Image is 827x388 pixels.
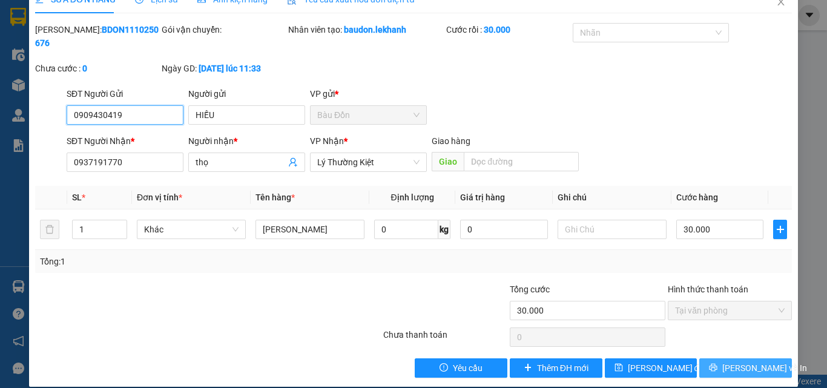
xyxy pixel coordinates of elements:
input: Dọc đường [464,152,579,171]
button: plusThêm ĐH mới [510,358,602,378]
b: 0 [82,64,87,73]
button: save[PERSON_NAME] đổi [605,358,697,378]
span: Tổng cước [510,284,550,294]
div: Nhân viên tạo: [288,23,444,36]
span: save [614,363,623,373]
div: LONG [116,39,213,54]
span: exclamation-circle [440,363,448,373]
span: SL [72,192,82,202]
span: Cước hàng [676,192,718,202]
span: Giá trị hàng [460,192,505,202]
span: Khác [144,220,239,238]
div: Chưa thanh toán [382,328,509,349]
span: user-add [288,157,298,167]
input: Ghi Chú [558,220,667,239]
span: Nhận: [116,12,145,24]
div: VP gửi [310,87,427,100]
span: Định lượng [390,192,433,202]
span: Yêu cầu [453,361,483,375]
b: 30.000 [484,25,510,35]
div: Cước rồi : [446,23,570,36]
span: Đơn vị tính [137,192,182,202]
input: VD: Bàn, Ghế [255,220,364,239]
span: plus [524,363,532,373]
div: Bàu Đồn [10,10,107,25]
div: Ngày GD: [162,62,286,75]
div: Chưa cước : [35,62,159,75]
span: Lý Thường Kiệt [317,153,420,171]
div: Gói vận chuyển: [162,23,286,36]
span: [PERSON_NAME] đổi [628,361,706,375]
button: delete [40,220,59,239]
span: Tại văn phòng [675,301,785,320]
div: Người gửi [188,87,305,100]
div: BX [PERSON_NAME] [116,10,213,39]
span: plus [774,225,786,234]
button: plus [773,220,787,239]
div: [PERSON_NAME] [10,25,107,39]
span: printer [709,363,717,373]
div: SĐT Người Gửi [67,87,183,100]
button: exclamation-circleYêu cầu [415,358,507,378]
div: [PERSON_NAME]: [35,23,159,50]
span: CC : [114,81,131,94]
span: Giao [432,152,464,171]
div: Tổng: 1 [40,255,320,268]
div: 0373025386 [116,54,213,71]
span: VP Nhận [310,136,344,146]
span: [PERSON_NAME] và In [722,361,807,375]
th: Ghi chú [553,186,671,209]
b: [DATE] lúc 11:33 [199,64,261,73]
span: Giao hàng [432,136,470,146]
div: 30.000 [114,78,214,95]
label: Hình thức thanh toán [668,284,748,294]
b: baudon.lekhanh [344,25,406,35]
span: Gửi: [10,12,29,24]
div: Người nhận [188,134,305,148]
span: kg [438,220,450,239]
span: Tên hàng [255,192,295,202]
span: Bàu Đồn [317,106,420,124]
span: Thêm ĐH mới [537,361,588,375]
button: printer[PERSON_NAME] và In [699,358,792,378]
div: 0969641492 [10,39,107,56]
div: SĐT Người Nhận [67,134,183,148]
